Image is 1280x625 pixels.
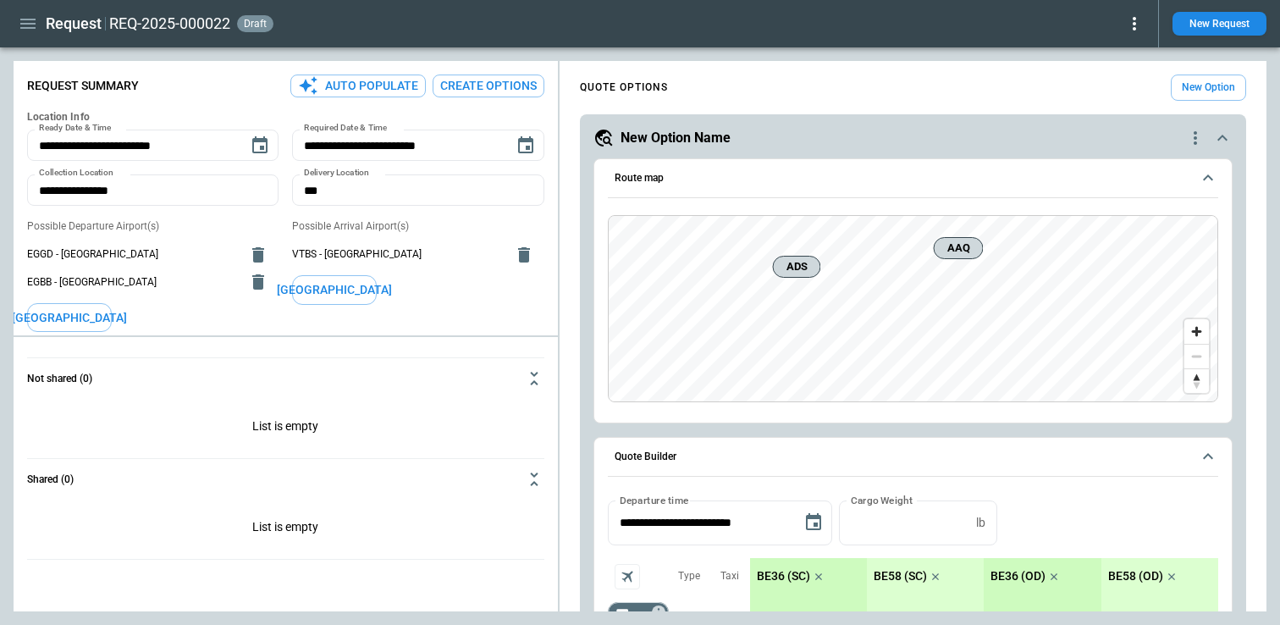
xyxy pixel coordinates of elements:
[615,564,640,589] span: Aircraft selection
[678,569,700,584] p: Type
[27,79,139,93] p: Request Summary
[780,258,813,275] span: ADS
[608,438,1218,477] button: Quote Builder
[851,493,913,507] label: Cargo Weight
[1184,344,1209,368] button: Zoom out
[27,399,544,458] div: Not shared (0)
[292,247,503,262] span: VTBS - [GEOGRAPHIC_DATA]
[292,275,377,305] button: [GEOGRAPHIC_DATA]
[797,506,830,539] button: Choose date, selected date is Aug 8, 2025
[608,215,1218,402] div: Route map
[292,219,543,234] p: Possible Arrival Airport(s)
[509,129,543,163] button: Choose date, selected date is Oct 28, 2025
[615,173,664,184] h6: Route map
[1185,128,1206,148] div: quote-option-actions
[1184,368,1209,393] button: Reset bearing to north
[39,122,111,135] label: Ready Date & Time
[27,500,544,559] p: List is empty
[27,247,238,262] span: EGGD - [GEOGRAPHIC_DATA]
[27,219,279,234] p: Possible Departure Airport(s)
[27,474,74,485] h6: Shared (0)
[580,84,668,91] h4: QUOTE OPTIONS
[1172,12,1266,36] button: New Request
[109,14,230,34] h2: REQ-2025-000022
[621,129,731,147] h5: New Option Name
[593,128,1233,148] button: New Option Namequote-option-actions
[27,399,544,458] p: List is empty
[290,75,426,97] button: Auto Populate
[27,358,544,399] button: Not shared (0)
[620,493,689,507] label: Departure time
[27,500,544,559] div: Not shared (0)
[976,516,985,530] p: lb
[720,569,739,584] p: Taxi
[608,159,1218,198] button: Route map
[27,275,238,290] span: EGBB - [GEOGRAPHIC_DATA]
[990,569,1046,584] p: BE36 (OD)
[241,238,275,272] button: delete
[1184,319,1209,344] button: Zoom in
[507,238,541,272] button: delete
[39,167,113,180] label: Collection Location
[304,122,387,135] label: Required Date & Time
[27,303,112,333] button: [GEOGRAPHIC_DATA]
[874,569,927,584] p: BE58 (SC)
[615,451,676,462] h6: Quote Builder
[27,373,92,384] h6: Not shared (0)
[27,111,544,124] h6: Location Info
[1171,75,1246,101] button: New Option
[241,265,275,299] button: delete
[243,129,277,163] button: Choose date, selected date is Oct 27, 2025
[433,75,544,97] button: Create Options
[304,167,369,180] label: Delivery Location
[941,240,975,257] span: AAQ
[46,14,102,34] h1: Request
[608,602,669,622] div: Too short
[240,18,270,30] span: draft
[757,569,810,584] p: BE36 (SC)
[609,216,1217,401] canvas: Map
[27,459,544,500] button: Shared (0)
[1108,569,1163,584] p: BE58 (OD)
